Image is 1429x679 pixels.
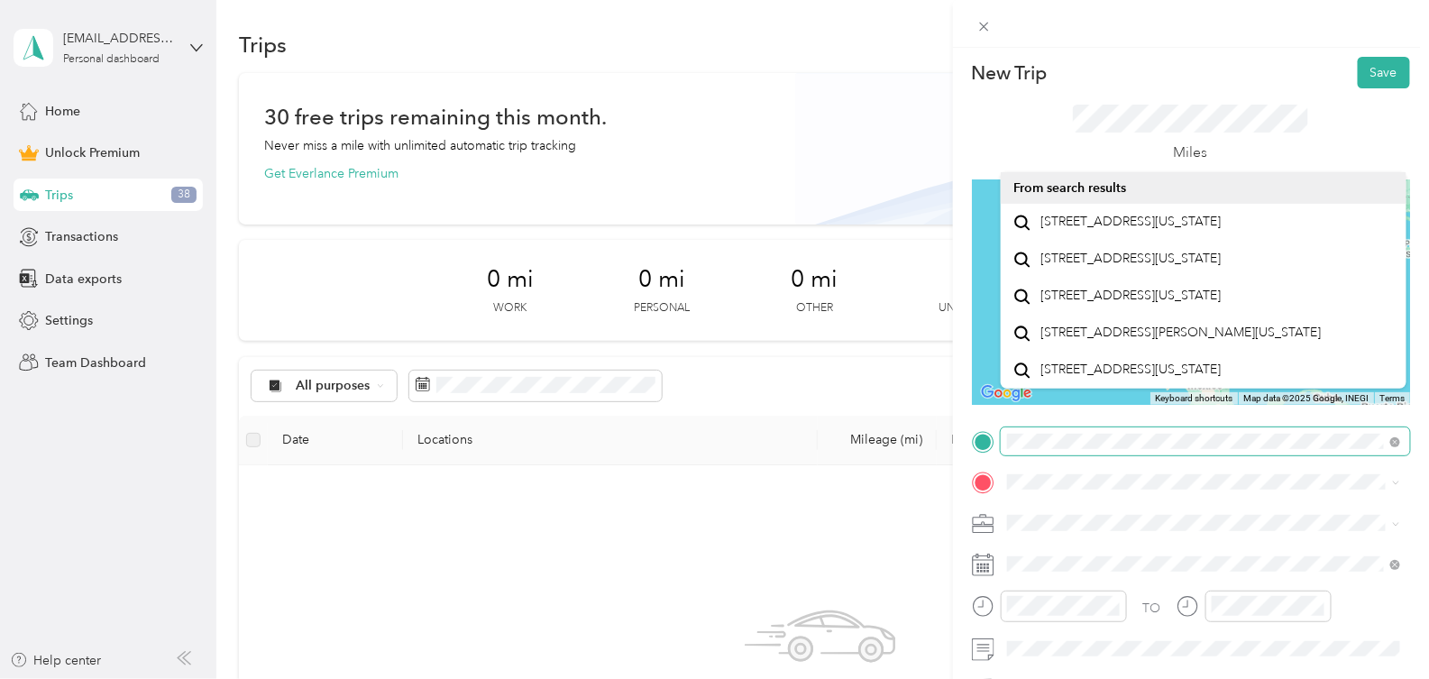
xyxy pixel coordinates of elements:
[1041,251,1222,267] span: [STREET_ADDRESS][US_STATE]
[1041,325,1322,341] span: [STREET_ADDRESS][PERSON_NAME][US_STATE]
[976,381,1036,405] a: Open this area in Google Maps (opens a new window)
[1013,180,1126,196] span: From search results
[1358,57,1410,88] button: Save
[1155,392,1232,405] button: Keyboard shortcuts
[1041,214,1222,230] span: [STREET_ADDRESS][US_STATE]
[1142,599,1160,618] div: TO
[1041,288,1222,304] span: [STREET_ADDRESS][US_STATE]
[972,60,1048,86] p: New Trip
[1328,578,1429,679] iframe: Everlance-gr Chat Button Frame
[1041,362,1222,378] span: [STREET_ADDRESS][US_STATE]
[976,381,1036,405] img: Google
[1243,393,1369,403] span: Map data ©2025 Google, INEGI
[1174,142,1208,164] p: Miles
